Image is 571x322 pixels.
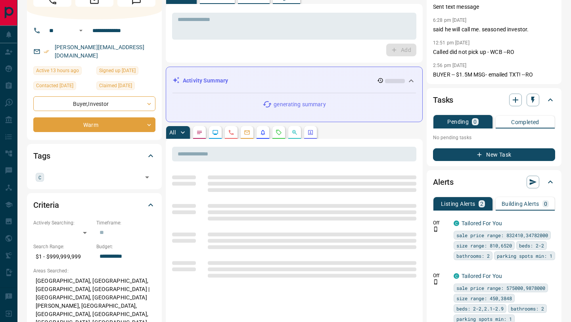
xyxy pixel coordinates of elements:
p: Activity Summary [183,77,228,85]
span: size range: 810,6520 [456,241,512,249]
svg: Notes [196,129,203,136]
span: C [38,173,41,181]
svg: Emails [244,129,250,136]
p: Off [433,219,449,226]
span: beds: 2-2,2.1-2.9 [456,305,504,312]
p: Off [433,272,449,279]
h2: Tasks [433,94,453,106]
button: Open [142,172,153,183]
span: bathrooms: 2 [511,305,544,312]
button: New Task [433,148,555,161]
span: bathrooms: 2 [456,252,490,260]
p: Search Range: [33,243,92,250]
h2: Tags [33,149,50,162]
div: condos.ca [454,273,459,279]
p: Sent text message [433,3,555,11]
div: Thu Dec 19 2024 [33,81,92,92]
p: Building Alerts [502,201,539,207]
p: All [169,130,176,135]
p: 12:51 pm [DATE] [433,40,469,46]
svg: Opportunities [291,129,298,136]
p: BUYER -- $1.5M MSG- emailed TXT! --RO [433,71,555,79]
div: Mon Aug 18 2025 [33,66,92,77]
div: Tue Nov 17 2015 [96,66,155,77]
p: No pending tasks [433,132,555,144]
a: Tailored For You [462,273,502,279]
span: Contacted [DATE] [36,82,73,90]
p: Timeframe: [96,219,155,226]
div: Tue Nov 26 2024 [96,81,155,92]
p: generating summary [274,100,326,109]
a: [PERSON_NAME][EMAIL_ADDRESS][DOMAIN_NAME] [55,44,144,59]
div: Activity Summary [172,73,416,88]
p: Areas Searched: [33,267,155,274]
svg: Lead Browsing Activity [212,129,218,136]
p: $1 - $999,999,999 [33,250,92,263]
button: Open [76,26,86,35]
span: Signed up [DATE] [99,67,136,75]
svg: Requests [276,129,282,136]
div: Tasks [433,90,555,109]
svg: Calls [228,129,234,136]
p: Completed [511,119,539,125]
p: 2:56 pm [DATE] [433,63,467,68]
span: Active 13 hours ago [36,67,79,75]
a: Tailored For You [462,220,502,226]
div: condos.ca [454,220,459,226]
svg: Email Verified [44,49,49,54]
p: Budget: [96,243,155,250]
p: 0 [473,119,477,125]
p: Called did not pick up - WCB --RO [433,48,555,56]
svg: Push Notification Only [433,226,439,232]
span: beds: 2-2 [519,241,544,249]
p: said he will call me. seasoned investor. [433,25,555,34]
svg: Listing Alerts [260,129,266,136]
svg: Agent Actions [307,129,314,136]
p: 6:28 pm [DATE] [433,17,467,23]
span: size range: 450,3848 [456,294,512,302]
span: Claimed [DATE] [99,82,132,90]
div: Alerts [433,172,555,192]
svg: Push Notification Only [433,279,439,285]
div: Warm [33,117,155,132]
span: parking spots min: 1 [497,252,552,260]
span: sale price range: 832410,34782000 [456,231,548,239]
p: Actively Searching: [33,219,92,226]
div: Buyer , Investor [33,96,155,111]
p: 0 [544,201,547,207]
p: Listing Alerts [441,201,475,207]
div: Criteria [33,195,155,215]
h2: Alerts [433,176,454,188]
div: Tags [33,146,155,165]
span: sale price range: 575000,9878000 [456,284,545,292]
p: 2 [480,201,483,207]
h2: Criteria [33,199,59,211]
p: Pending [447,119,469,125]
